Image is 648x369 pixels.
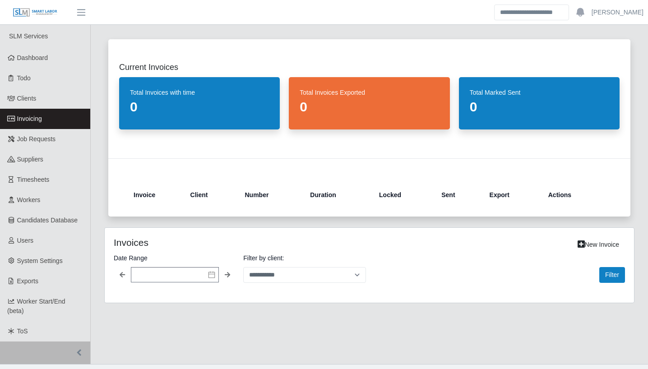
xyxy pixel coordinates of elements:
[119,61,620,74] h2: Current Invoices
[17,176,50,183] span: Timesheets
[13,8,58,18] img: SLM Logo
[470,99,609,115] dd: 0
[243,253,366,263] label: Filter by client:
[17,156,43,163] span: Suppliers
[183,184,238,206] th: Client
[17,277,38,285] span: Exports
[303,184,372,206] th: Duration
[372,184,434,206] th: Locked
[17,217,78,224] span: Candidates Database
[300,88,439,97] dt: Total Invoices Exported
[237,184,303,206] th: Number
[9,32,48,40] span: SLM Services
[599,267,625,283] button: Filter
[17,115,42,122] span: Invoicing
[17,327,28,335] span: ToS
[130,88,269,97] dt: Total Invoices with time
[434,184,482,206] th: Sent
[130,99,269,115] dd: 0
[17,257,63,264] span: System Settings
[17,54,48,61] span: Dashboard
[114,253,236,263] label: Date Range
[17,135,56,143] span: Job Requests
[470,88,609,97] dt: Total Marked Sent
[482,184,541,206] th: Export
[592,8,643,17] a: [PERSON_NAME]
[17,196,41,203] span: Workers
[114,237,319,248] h4: Invoices
[494,5,569,20] input: Search
[17,95,37,102] span: Clients
[572,237,625,253] a: New Invoice
[300,99,439,115] dd: 0
[134,184,183,206] th: Invoice
[17,237,34,244] span: Users
[17,74,31,82] span: Todo
[541,184,605,206] th: Actions
[7,298,65,314] span: Worker Start/End (beta)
